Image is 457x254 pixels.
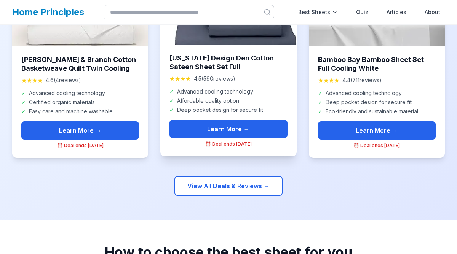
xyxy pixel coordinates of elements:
[294,5,342,20] div: Best Sheets
[318,121,436,140] div: Learn More →
[169,97,287,105] li: Affordable quality option
[318,98,323,106] span: ✓
[318,76,339,85] div: ★★★★
[21,108,26,115] span: ✓
[420,5,445,20] a: About
[169,106,287,114] li: Deep pocket design for secure fit
[318,108,436,115] li: Eco-friendly and sustainable material
[169,141,287,147] p: ⏰ Deal ends [DATE]
[21,89,139,97] li: Advanced cooling technology
[169,74,191,83] div: ★★★★
[169,88,174,95] span: ✓
[169,97,174,105] span: ✓
[352,5,373,20] a: Quiz
[21,89,26,97] span: ✓
[21,98,139,106] li: Certified organic materials
[174,176,283,196] a: View All Deals & Reviews →
[21,56,139,73] h3: [PERSON_NAME] & Branch Cotton Basketweave Quilt Twin Cooling
[21,98,26,106] span: ✓
[169,106,174,114] span: ✓
[342,76,382,84] span: 4.4 ( 711 reviews)
[318,108,323,115] span: ✓
[318,98,436,106] li: Deep pocket design for secure fit
[169,88,287,95] li: Advanced cooling technology
[318,89,323,97] span: ✓
[21,76,43,85] div: ★★★★
[21,121,139,140] div: Learn More →
[318,56,436,73] h3: Bamboo Bay Bamboo Sheet Set Full Cooling White
[318,143,436,149] p: ⏰ Deal ends [DATE]
[21,143,139,149] p: ⏰ Deal ends [DATE]
[46,76,81,84] span: 4.6 ( 4 reviews)
[169,54,287,71] h3: [US_STATE] Design Den Cotton Sateen Sheet Set Full
[382,5,411,20] a: Articles
[21,108,139,115] li: Easy care and machine washable
[194,75,235,83] span: 4.5 ( 590 reviews)
[318,89,436,97] li: Advanced cooling technology
[169,120,287,138] div: Learn More →
[12,6,84,17] a: Home Principles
